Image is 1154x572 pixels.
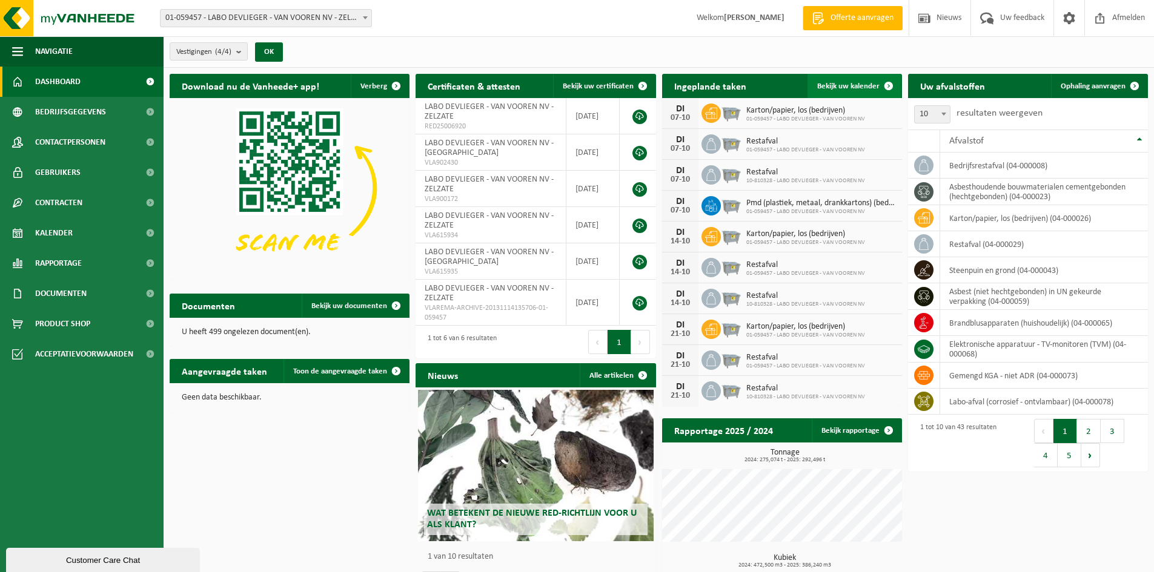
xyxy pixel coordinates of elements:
span: Bedrijfsgegevens [35,97,106,127]
img: WB-2500-GAL-GY-01 [721,102,741,122]
h2: Documenten [170,294,247,317]
span: RED25006920 [425,122,557,131]
span: Toon de aangevraagde taken [293,367,387,375]
span: Bekijk uw certificaten [563,82,634,90]
span: LABO DEVLIEGER - VAN VOOREN NV - [GEOGRAPHIC_DATA] [425,139,554,157]
span: Gebruikers [35,157,81,188]
div: DI [668,135,692,145]
div: DI [668,258,692,268]
span: VLAREMA-ARCHIVE-20131114135706-01-059457 [425,303,557,323]
span: Bekijk uw documenten [311,302,387,310]
a: Bekijk rapportage [812,418,901,442]
span: Restafval [746,384,865,393]
span: 01-059457 - LABO DEVLIEGER - VAN VOOREN NV [746,208,896,215]
div: 21-10 [668,392,692,400]
span: Contracten [35,188,82,218]
span: VLA902430 [425,158,557,168]
div: 07-10 [668,206,692,215]
div: 14-10 [668,299,692,307]
td: karton/papier, los (bedrijven) (04-000026) [940,205,1148,231]
button: 1 [1053,419,1077,443]
a: Ophaling aanvragen [1051,74,1147,98]
span: 10-810328 - LABO DEVLIEGER - VAN VOOREN NV [746,301,865,308]
div: DI [668,351,692,361]
div: 14-10 [668,268,692,277]
div: DI [668,289,692,299]
button: 5 [1058,443,1081,467]
span: VLA615934 [425,231,557,240]
span: Karton/papier, los (bedrijven) [746,322,865,332]
a: Wat betekent de nieuwe RED-richtlijn voor u als klant? [418,390,653,541]
h2: Certificaten & attesten [416,74,532,97]
div: 14-10 [668,237,692,246]
button: Next [631,330,650,354]
span: LABO DEVLIEGER - VAN VOOREN NV - [GEOGRAPHIC_DATA] [425,248,554,266]
span: Afvalstof [949,136,984,146]
h2: Nieuws [416,363,470,387]
button: Verberg [351,74,408,98]
td: asbesthoudende bouwmaterialen cementgebonden (hechtgebonden) (04-000023) [940,179,1148,205]
span: 10 [914,105,950,123]
button: Next [1081,443,1100,467]
button: 4 [1034,443,1058,467]
span: Restafval [746,137,865,146]
img: Download de VHEPlus App [170,98,410,278]
div: DI [668,382,692,392]
span: 2024: 472,500 m3 - 2025: 386,240 m3 [668,562,902,568]
h2: Uw afvalstoffen [908,74,997,97]
span: LABO DEVLIEGER - VAN VOOREN NV - ZELZATE [425,284,554,303]
td: [DATE] [566,207,620,243]
span: 01-059457 - LABO DEVLIEGER - VAN VOOREN NV - ZELZATE [161,10,371,27]
span: LABO DEVLIEGER - VAN VOOREN NV - ZELZATE [425,211,554,230]
span: Bekijk uw kalender [817,82,880,90]
h2: Download nu de Vanheede+ app! [170,74,331,97]
button: Previous [1034,419,1053,443]
span: Restafval [746,353,865,363]
img: WB-2500-GAL-GY-01 [721,256,741,277]
button: 3 [1101,419,1124,443]
a: Offerte aanvragen [803,6,903,30]
img: WB-2500-GAL-GY-01 [721,225,741,246]
div: 1 tot 10 van 43 resultaten [914,418,996,468]
span: Restafval [746,260,865,270]
span: 01-059457 - LABO DEVLIEGER - VAN VOOREN NV - ZELZATE [160,9,372,27]
span: Karton/papier, los (bedrijven) [746,229,865,239]
span: LABO DEVLIEGER - VAN VOOREN NV - ZELZATE [425,175,554,194]
a: Alle artikelen [580,363,655,387]
td: bedrijfsrestafval (04-000008) [940,153,1148,179]
count: (4/4) [215,48,231,56]
span: Product Shop [35,309,90,339]
h2: Ingeplande taken [662,74,758,97]
label: resultaten weergeven [957,108,1043,118]
td: labo-afval (corrosief - ontvlambaar) (04-000078) [940,389,1148,415]
img: WB-2500-GAL-GY-01 [721,349,741,369]
div: DI [668,166,692,176]
div: 21-10 [668,330,692,338]
button: 2 [1077,419,1101,443]
h2: Rapportage 2025 / 2024 [662,418,785,442]
iframe: chat widget [6,545,202,572]
span: Ophaling aanvragen [1061,82,1126,90]
a: Bekijk uw certificaten [553,74,655,98]
td: gemengd KGA - niet ADR (04-000073) [940,363,1148,389]
span: 01-059457 - LABO DEVLIEGER - VAN VOOREN NV [746,363,865,370]
span: Wat betekent de nieuwe RED-richtlijn voor u als klant? [427,508,637,530]
td: [DATE] [566,98,620,134]
span: 01-059457 - LABO DEVLIEGER - VAN VOOREN NV [746,116,865,123]
div: 1 tot 6 van 6 resultaten [422,329,497,355]
p: 1 van 10 resultaten [428,553,649,561]
h3: Tonnage [668,449,902,463]
span: Contactpersonen [35,127,105,157]
td: [DATE] [566,243,620,280]
div: DI [668,228,692,237]
span: Vestigingen [176,43,231,61]
td: brandblusapparaten (huishoudelijk) (04-000065) [940,310,1148,336]
span: VLA615935 [425,267,557,277]
img: WB-2500-GAL-GY-01 [721,163,741,184]
td: elektronische apparatuur - TV-monitoren (TVM) (04-000068) [940,336,1148,363]
div: DI [668,197,692,206]
span: Acceptatievoorwaarden [35,339,133,369]
div: 07-10 [668,114,692,122]
a: Bekijk uw documenten [302,294,408,318]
